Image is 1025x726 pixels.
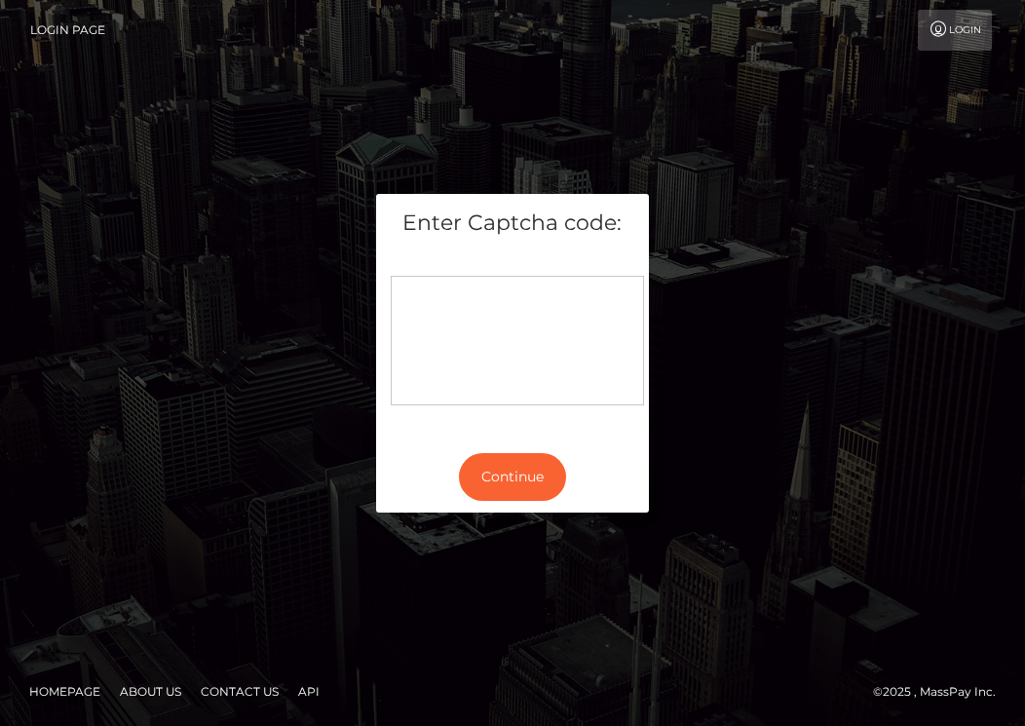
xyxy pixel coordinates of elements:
a: Contact Us [193,676,286,707]
button: Continue [459,453,566,501]
a: API [290,676,327,707]
a: About Us [112,676,189,707]
a: Login [918,10,992,51]
a: Homepage [21,676,108,707]
a: Login Page [30,10,105,51]
div: © 2025 , MassPay Inc. [873,681,1010,703]
h5: Enter Captcha code: [391,209,634,239]
div: Captcha widget loading... [391,276,644,405]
